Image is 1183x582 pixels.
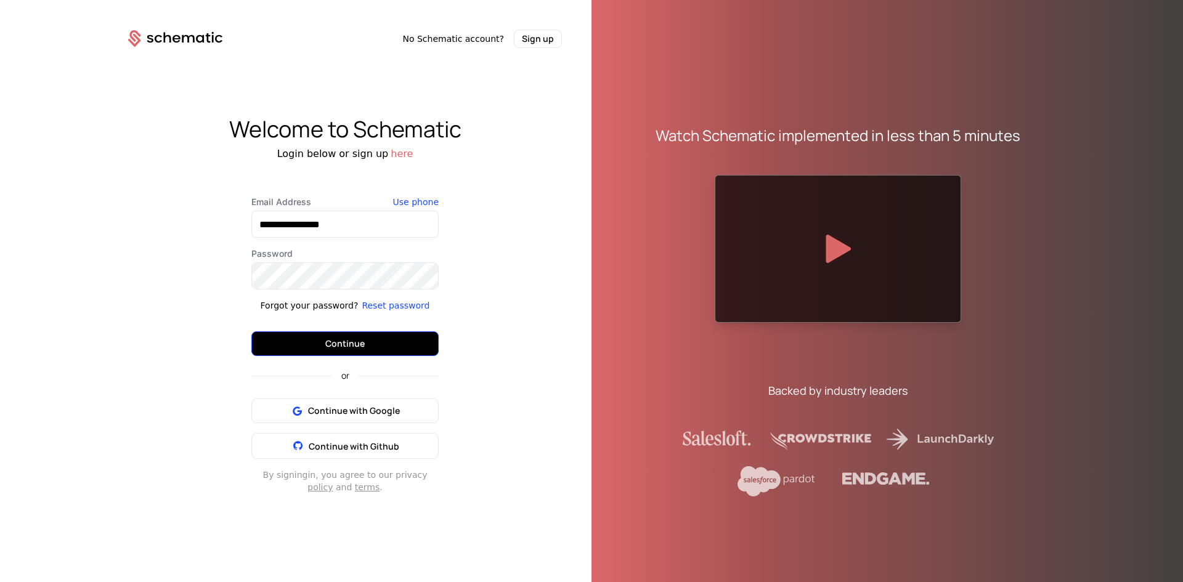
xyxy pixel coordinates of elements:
[251,196,439,208] label: Email Address
[768,382,908,399] div: Backed by industry leaders
[251,248,439,260] label: Password
[307,482,333,492] a: policy
[251,433,439,459] button: Continue with Github
[391,147,413,161] button: here
[402,33,504,45] span: No Schematic account?
[362,299,429,312] button: Reset password
[308,405,400,417] span: Continue with Google
[355,482,380,492] a: terms
[251,331,439,356] button: Continue
[261,299,359,312] div: Forgot your password?
[656,126,1020,145] div: Watch Schematic implemented in less than 5 minutes
[309,440,399,452] span: Continue with Github
[331,371,359,380] span: or
[393,196,439,208] button: Use phone
[99,147,591,161] div: Login below or sign up
[99,117,591,142] div: Welcome to Schematic
[251,398,439,423] button: Continue with Google
[251,469,439,493] div: By signing in , you agree to our privacy and .
[514,30,562,48] button: Sign up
